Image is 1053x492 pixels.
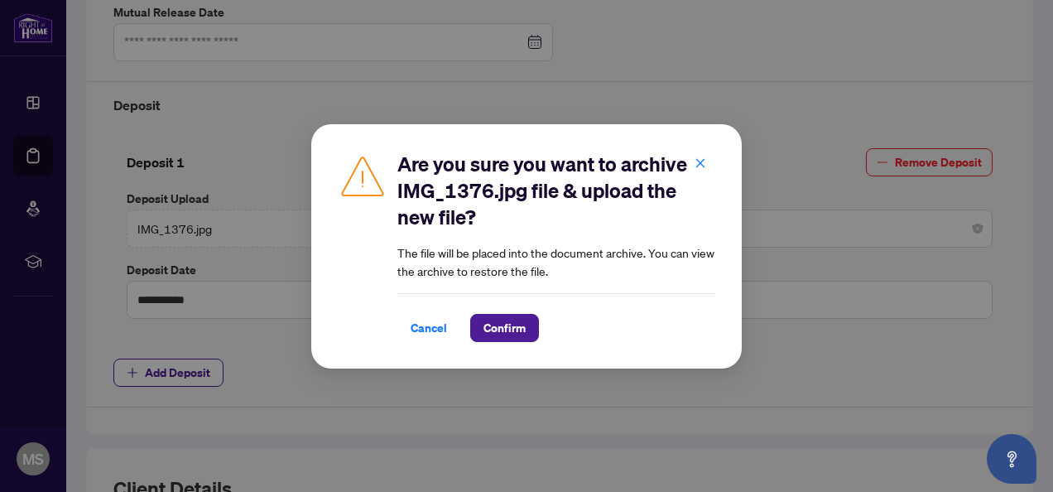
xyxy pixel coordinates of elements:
span: Confirm [483,315,526,341]
div: The file will be placed into the document archive. You can view the archive to restore the file. [397,151,715,342]
button: Open asap [987,434,1036,484]
button: Confirm [470,314,539,342]
button: Cancel [397,314,460,342]
span: Cancel [411,315,447,341]
span: close [695,157,706,168]
img: Caution Icon [338,151,387,200]
h2: Are you sure you want to archive IMG_1376.jpg file & upload the new file? [397,151,715,230]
